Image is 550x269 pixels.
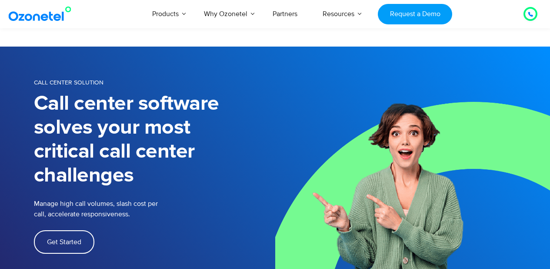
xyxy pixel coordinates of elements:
[34,230,94,254] a: Get Started
[47,239,81,245] span: Get Started
[34,198,208,219] p: Manage high call volumes, slash cost per call, accelerate responsiveness.
[34,79,103,86] span: Call Center Solution
[34,92,275,188] h1: Call center software solves your most critical call center challenges
[378,4,452,24] a: Request a Demo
